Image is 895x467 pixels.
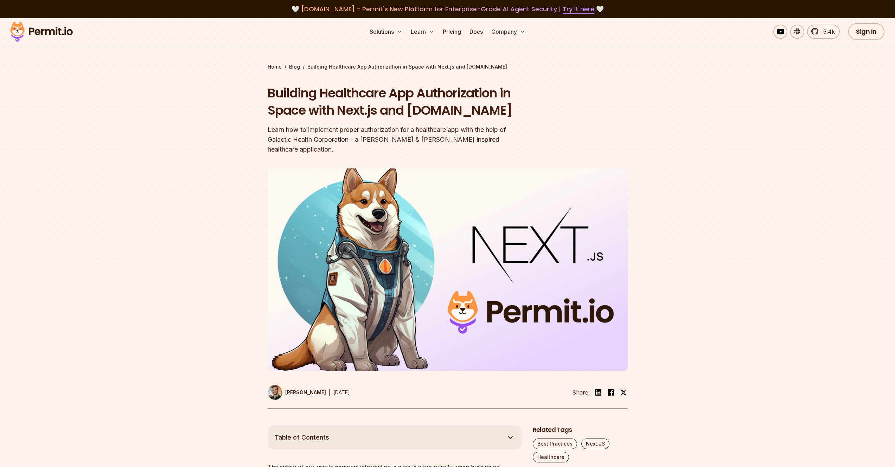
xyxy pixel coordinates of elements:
span: 5.4k [819,27,835,36]
a: Home [268,63,282,70]
div: | [329,388,331,397]
img: linkedin [594,388,602,397]
img: Permit logo [7,20,76,44]
span: Table of Contents [275,433,329,442]
button: Learn [408,25,437,39]
a: Docs [467,25,486,39]
a: Best Practices [533,439,577,449]
h2: Related Tags [533,426,628,434]
img: twitter [620,389,627,396]
span: [DOMAIN_NAME] - Permit's New Platform for Enterprise-Grade AI Agent Security | [301,5,594,13]
a: Try it here [563,5,594,14]
a: Blog [289,63,300,70]
time: [DATE] [333,389,350,395]
div: / / [268,63,628,70]
button: Company [488,25,528,39]
a: Sign In [848,23,884,40]
a: Pricing [440,25,464,39]
button: Table of Contents [268,426,522,449]
a: 5.4k [807,25,840,39]
img: Building Healthcare App Authorization in Space with Next.js and Permit.io [268,168,628,371]
button: Solutions [367,25,405,39]
div: 🤍 🤍 [17,4,878,14]
img: Daniel Bass [268,385,282,400]
a: [PERSON_NAME] [268,385,326,400]
a: Healthcare [533,452,569,462]
a: Next.JS [581,439,609,449]
h1: Building Healthcare App Authorization in Space with Next.js and [DOMAIN_NAME] [268,84,538,119]
img: facebook [607,388,615,397]
li: Share: [572,388,590,397]
p: [PERSON_NAME] [285,389,326,396]
div: Learn how to implement proper authorization for a healthcare app with the help of Galactic Health... [268,125,538,154]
